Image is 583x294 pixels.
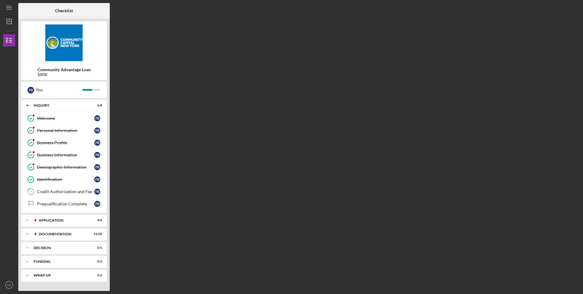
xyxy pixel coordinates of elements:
div: F B [94,152,100,158]
div: You [36,85,82,95]
a: Business InformationFB [24,149,104,161]
div: Identification [37,177,94,182]
div: F B [27,87,34,94]
div: F B [94,176,100,182]
div: Business Profile [37,140,94,145]
div: Personal Information [37,128,94,133]
text: FB [7,283,11,287]
div: Credit Authorization and Fee [37,189,94,194]
div: 0 / 1 [91,246,102,250]
div: Wrap up [34,274,87,277]
a: Prequalification CompleteFB [24,198,104,210]
div: Application [39,219,87,222]
div: Inquiry [34,104,87,107]
a: 7Credit Authorization and FeeFB [24,186,104,198]
a: WelcomeFB [24,112,104,124]
div: F B [94,201,100,207]
div: F B [94,127,100,134]
div: 0 / 2 [91,274,102,277]
img: Product logo [21,24,107,61]
a: Personal InformationFB [24,124,104,137]
div: 6 / 8 [91,104,102,107]
div: F B [94,189,100,195]
div: Funding [34,260,87,263]
div: Business Information [37,153,94,157]
a: Business ProfileFB [24,137,104,149]
div: 4 / 6 [91,219,102,222]
div: Decision [34,246,87,250]
div: Welcome [37,116,94,121]
div: F B [94,164,100,170]
div: 0 / 3 [91,260,102,263]
b: Community Advantage Loan [38,67,91,72]
div: Prequalification Complete [37,201,94,206]
tspan: 7 [30,190,32,194]
b: Checklist [55,8,73,13]
div: $80K [38,72,91,77]
div: F B [94,140,100,146]
div: Demographic Information [37,165,94,170]
button: FB [3,279,15,291]
div: 11 / 20 [91,232,102,236]
a: IdentificationFB [24,173,104,186]
a: Demographic InformationFB [24,161,104,173]
div: Documentation [39,232,87,236]
div: F B [94,115,100,121]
